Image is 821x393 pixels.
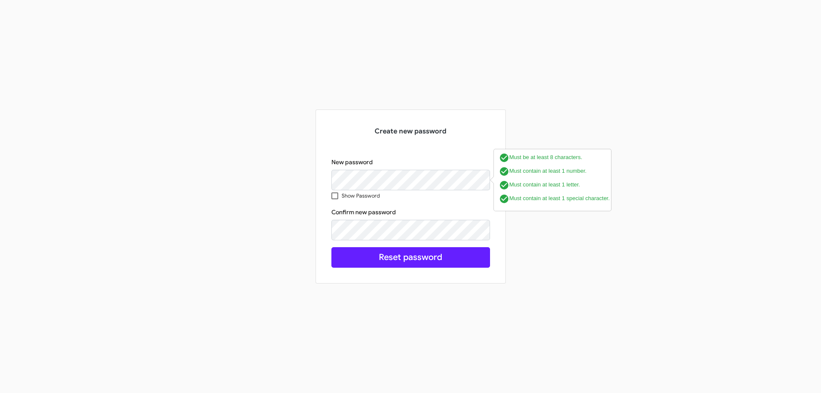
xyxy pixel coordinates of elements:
[342,192,380,199] small: Show Password
[499,166,509,177] i: check_circle
[499,166,609,177] label: Must contain at least 1 number.
[499,153,610,163] label: Must be at least 8 characters.
[499,194,610,204] label: Must contain at least 1 special character.
[331,158,373,166] label: New password
[499,194,509,204] i: check_circle
[331,125,490,137] h3: Create new password
[499,180,609,190] label: Must contain at least 1 letter.
[331,208,396,216] label: Confirm new password
[499,153,509,163] i: check_circle
[499,180,509,190] i: check_circle
[331,247,490,268] button: Reset password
